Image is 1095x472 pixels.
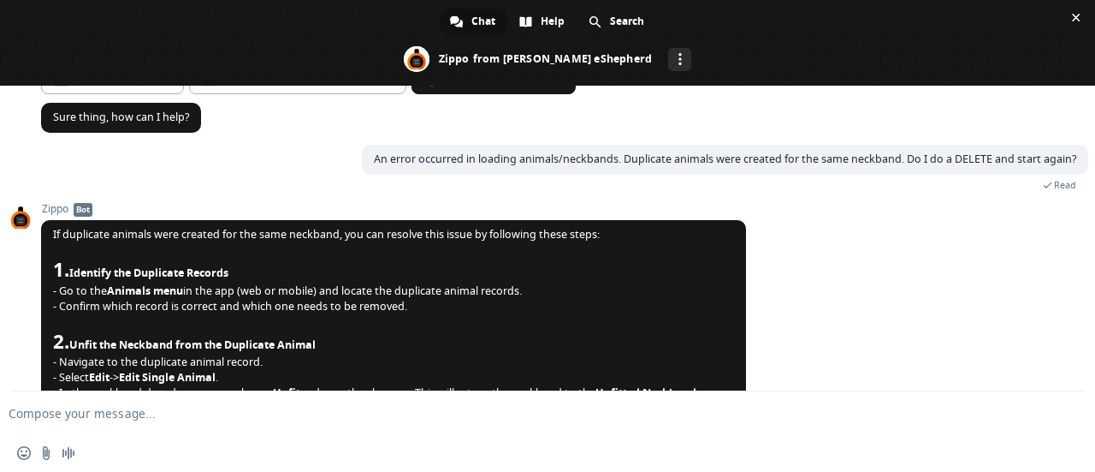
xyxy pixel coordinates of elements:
[89,370,109,385] span: Edit
[107,284,183,298] span: Animals menu
[273,385,300,400] span: Unfit
[1054,179,1076,191] span: Read
[541,9,565,34] span: Help
[610,9,644,34] span: Search
[62,446,75,460] span: Audio message
[39,446,53,460] span: Send a file
[17,446,31,460] span: Insert an emoji
[69,266,228,280] span: Identify the Duplicate Records
[41,203,746,215] span: Zippo
[509,9,577,34] div: Help
[9,406,1032,421] textarea: Compose your message...
[53,110,189,124] span: Sure thing, how can I help?
[595,385,701,400] span: Unfitted Neckbands
[119,370,216,385] span: Edit Single Animal
[440,9,507,34] div: Chat
[668,48,691,71] div: More channels
[53,332,316,353] span: 2.
[578,9,656,34] div: Search
[74,203,92,217] span: Bot
[471,9,495,34] span: Chat
[69,338,316,352] span: Unfit the Neckband from the Duplicate Animal
[53,260,228,281] span: 1.
[1067,9,1085,27] span: Close chat
[374,152,1076,166] span: An error occurred in loading animals/neckbands. Duplicate animals were created for the same neckb...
